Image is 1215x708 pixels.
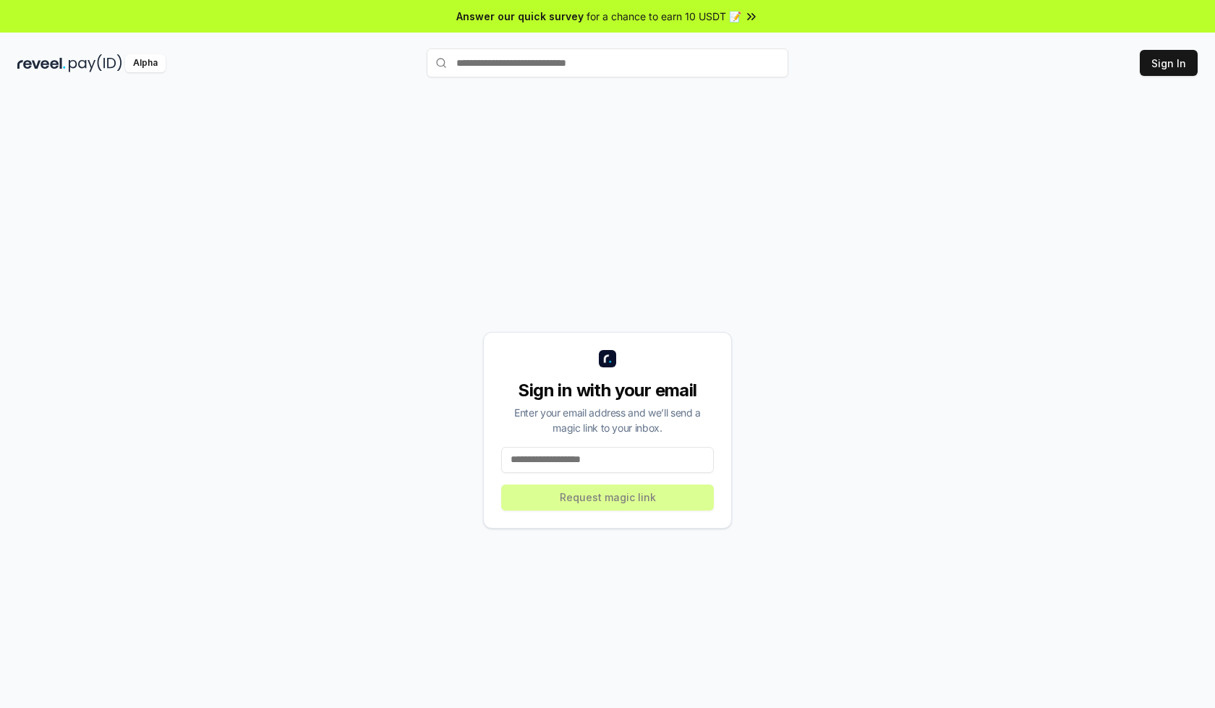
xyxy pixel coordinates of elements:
[1140,50,1198,76] button: Sign In
[501,379,714,402] div: Sign in with your email
[125,54,166,72] div: Alpha
[501,405,714,435] div: Enter your email address and we’ll send a magic link to your inbox.
[17,54,66,72] img: reveel_dark
[456,9,584,24] span: Answer our quick survey
[69,54,122,72] img: pay_id
[587,9,741,24] span: for a chance to earn 10 USDT 📝
[599,350,616,367] img: logo_small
